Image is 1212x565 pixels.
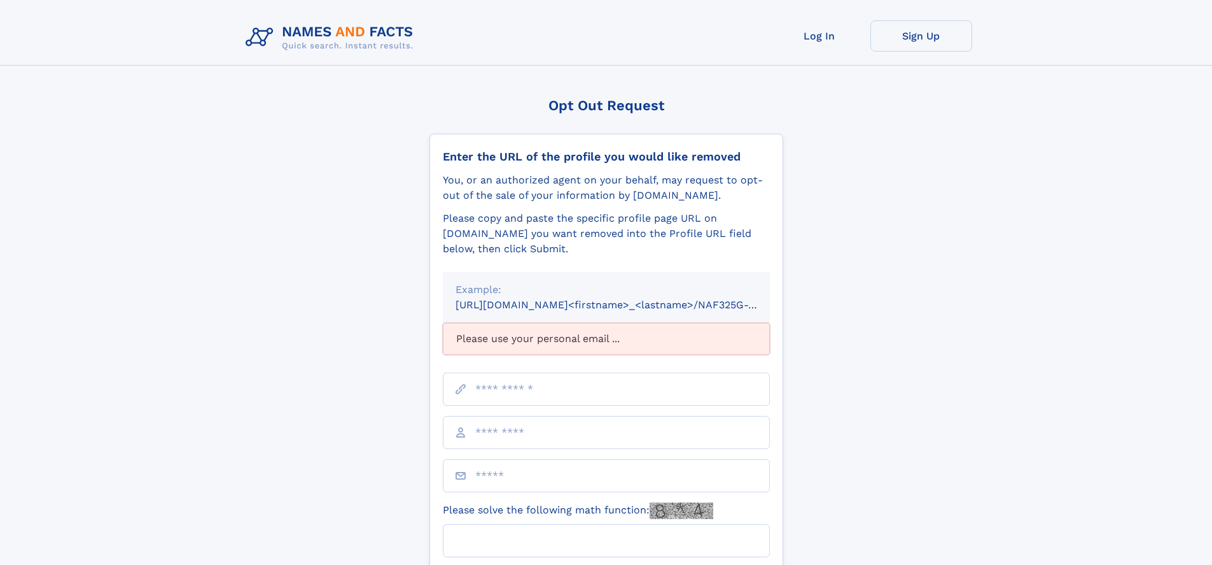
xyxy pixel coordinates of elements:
label: Please solve the following math function: [443,503,713,519]
div: Please use your personal email ... [443,323,770,355]
a: Log In [769,20,870,52]
div: You, or an authorized agent on your behalf, may request to opt-out of the sale of your informatio... [443,173,770,203]
small: [URL][DOMAIN_NAME]<firstname>_<lastname>/NAF325G-xxxxxxxx [456,299,794,311]
a: Sign Up [870,20,972,52]
img: Logo Names and Facts [240,20,424,55]
div: Please copy and paste the specific profile page URL on [DOMAIN_NAME] you want removed into the Pr... [443,211,770,257]
div: Example: [456,282,757,297]
div: Enter the URL of the profile you would like removed [443,150,770,164]
div: Opt Out Request [429,97,783,113]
